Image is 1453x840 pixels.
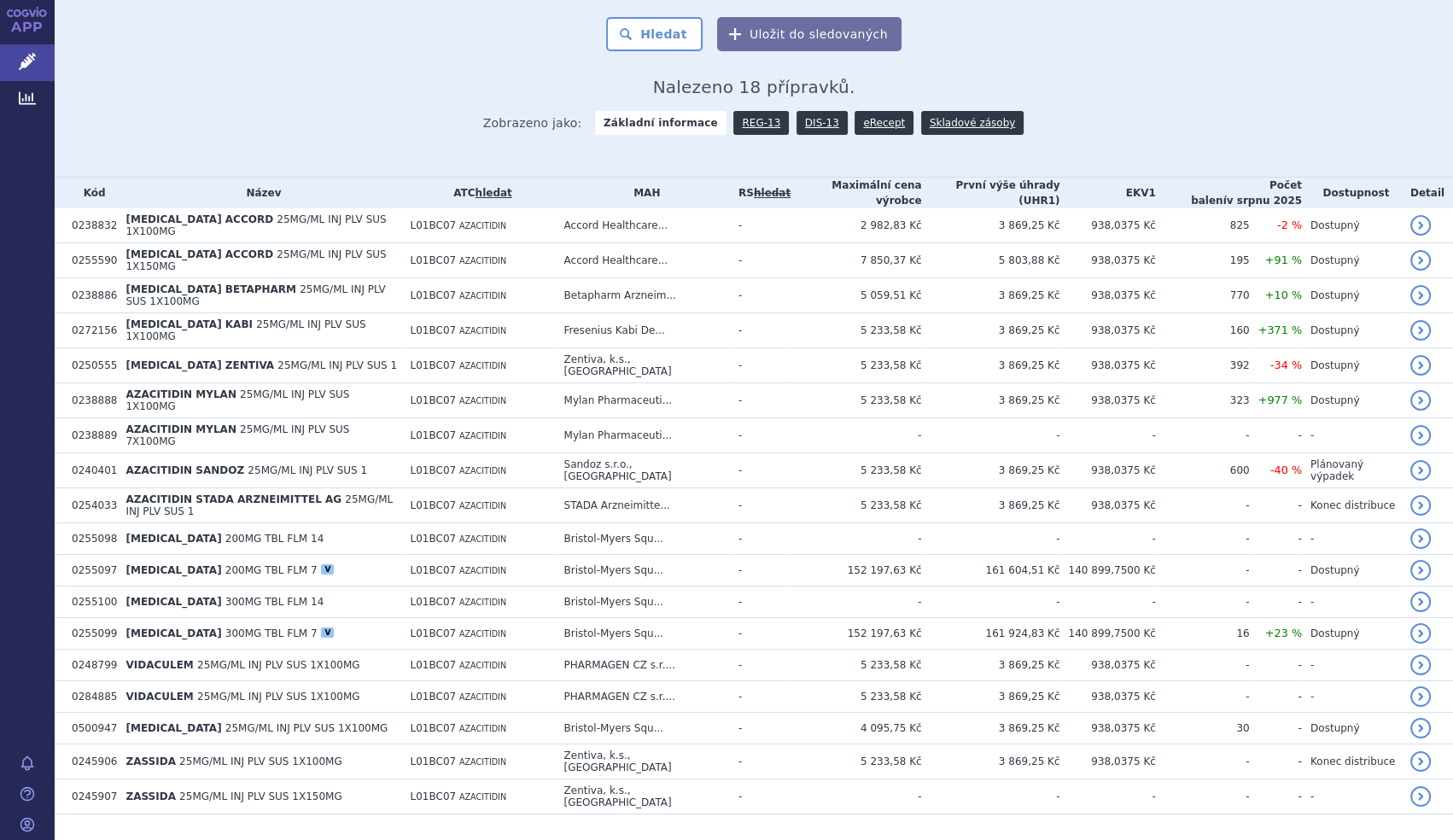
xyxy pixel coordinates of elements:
a: detail [1410,215,1431,236]
td: Dostupný [1302,348,1402,383]
td: - [1250,681,1302,713]
a: detail [1410,751,1431,772]
span: [MEDICAL_DATA] [125,564,221,576]
td: Sandoz s.r.o., [GEOGRAPHIC_DATA] [555,453,730,488]
td: 3 869,25 Kč [922,650,1060,681]
div: V [321,627,334,638]
span: 25MG/ML INJ PLV SUS 1X100MG [125,318,365,342]
td: - [730,313,791,348]
td: PHARMAGEN CZ s.r.... [555,681,730,713]
span: L01BC07 [410,627,456,639]
td: 140 899,7500 Kč [1059,555,1155,586]
th: Název [117,178,401,208]
td: 5 803,88 Kč [922,243,1060,278]
td: - [1059,586,1155,618]
td: - [1250,650,1302,681]
td: Dostupný [1302,618,1402,650]
td: 2 982,83 Kč [791,208,921,243]
span: 25MG/ML INJ PLV SUS 1X100MG [225,722,388,734]
a: detail [1410,390,1431,411]
a: eRecept [855,111,913,135]
th: EKV1 [1059,178,1155,208]
td: Dostupný [1302,713,1402,744]
span: 25MG/ML INJ PLV SUS 1X100MG [197,659,360,671]
td: 5 233,58 Kč [791,313,921,348]
td: - [730,383,791,418]
span: Nalezeno 18 přípravků. [653,77,855,97]
td: 392 [1156,348,1250,383]
td: - [1250,744,1302,779]
td: Bristol-Myers Squ... [555,713,730,744]
span: L01BC07 [410,790,456,802]
td: Dostupný [1302,383,1402,418]
a: detail [1410,686,1431,707]
a: detail [1410,425,1431,446]
td: 5 233,58 Kč [791,744,921,779]
td: 0500947 [63,713,117,744]
span: [MEDICAL_DATA] ZENTIVA [125,359,274,371]
td: - [1250,713,1302,744]
td: - [791,586,921,618]
span: AZACITIDIN [459,221,506,230]
span: ZASSIDA [125,755,175,767]
span: AZACITIDIN [459,466,506,475]
td: - [730,523,791,555]
span: [MEDICAL_DATA] [125,627,221,639]
span: AZACITIDIN [459,598,506,607]
span: 25MG/ML INJ PLV SUS 1X100MG [125,213,386,237]
td: 938,0375 Kč [1059,650,1155,681]
span: -40 % [1270,464,1302,476]
td: 3 869,25 Kč [922,453,1060,488]
td: Mylan Pharmaceuti... [555,418,730,453]
span: v srpnu 2025 [1227,195,1302,207]
td: STADA Arzneimitte... [555,488,730,523]
td: Zentiva, k.s., [GEOGRAPHIC_DATA] [555,348,730,383]
td: 600 [1156,453,1250,488]
td: - [730,744,791,779]
td: 5 233,58 Kč [791,383,921,418]
td: PHARMAGEN CZ s.r.... [555,650,730,681]
a: detail [1410,528,1431,549]
span: L01BC07 [410,499,456,511]
td: 938,0375 Kč [1059,453,1155,488]
td: - [1250,488,1302,523]
a: detail [1410,355,1431,376]
td: 938,0375 Kč [1059,744,1155,779]
td: - [1302,586,1402,618]
td: - [791,523,921,555]
span: L01BC07 [410,254,456,266]
span: L01BC07 [410,722,456,734]
td: 0238886 [63,278,117,313]
th: ATC [401,178,555,208]
span: AZACITIDIN STADA ARZNEIMITTEL AG [125,493,341,505]
td: - [922,586,1060,618]
td: - [1059,523,1155,555]
a: hledat [476,187,512,199]
a: detail [1410,320,1431,341]
td: 0240401 [63,453,117,488]
td: Bristol-Myers Squ... [555,586,730,618]
span: AZACITIDIN [459,291,506,300]
span: 25MG/ML INJ PLV SUS 1X100MG [125,283,385,307]
td: 323 [1156,383,1250,418]
td: 3 869,25 Kč [922,383,1060,418]
a: detail [1410,250,1431,271]
td: 0238888 [63,383,117,418]
td: - [1156,586,1250,618]
td: Zentiva, k.s., [GEOGRAPHIC_DATA] [555,744,730,779]
td: 938,0375 Kč [1059,681,1155,713]
td: 140 899,7500 Kč [1059,618,1155,650]
span: AZACITIDIN MYLAN [125,388,236,400]
td: Accord Healthcare... [555,208,730,243]
span: -34 % [1270,359,1302,371]
span: AZACITIDIN [459,361,506,370]
td: Konec distribuce [1302,488,1402,523]
td: 160 [1156,313,1250,348]
span: L01BC07 [410,596,456,608]
span: L01BC07 [410,429,456,441]
span: AZACITIDIN [459,629,506,639]
td: - [1156,681,1250,713]
span: 25MG/ML INJ PLV SUS 1X100MG [125,388,349,412]
span: +371 % [1258,324,1302,336]
td: - [1250,418,1302,453]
